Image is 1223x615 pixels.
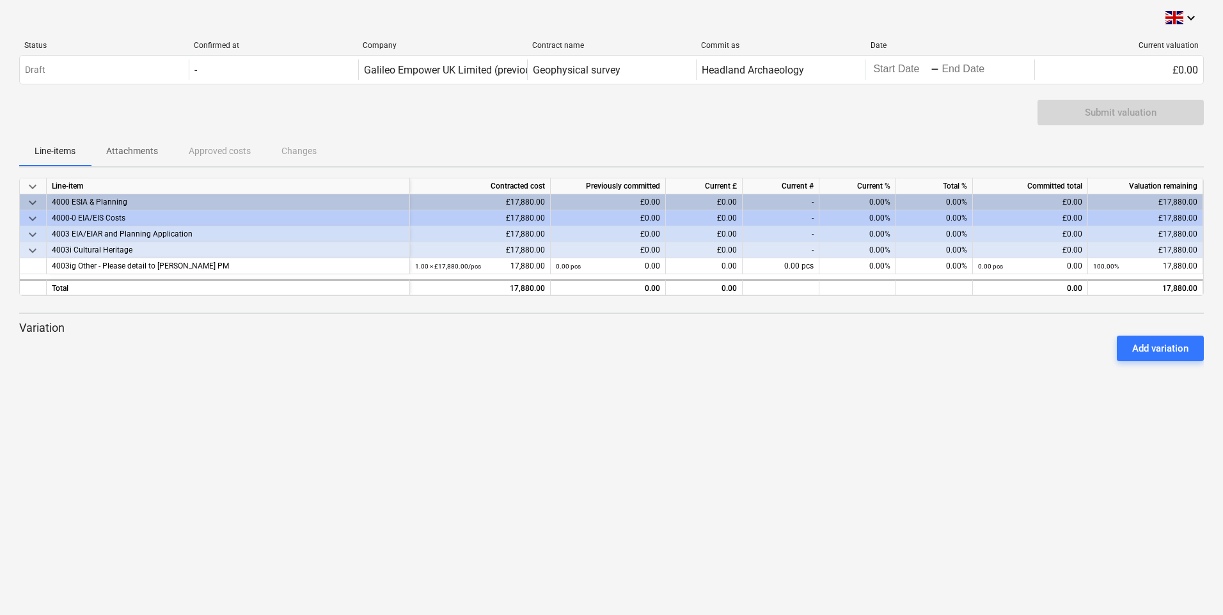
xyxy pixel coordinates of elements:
div: £17,880.00 [1088,242,1203,258]
div: 4000 ESIA & Planning [52,194,404,210]
div: Add variation [1132,340,1188,357]
input: End Date [939,61,999,79]
button: Add variation [1117,336,1204,361]
div: 0.00% [896,194,973,210]
small: 100.00% [1093,263,1119,270]
div: £17,880.00 [1088,194,1203,210]
div: - [194,64,197,76]
div: £0.00 [551,194,666,210]
input: Start Date [871,61,931,79]
div: £0.00 [551,226,666,242]
div: 4003ig Other - Please detail to [PERSON_NAME] PM [52,258,404,274]
div: £0.00 [551,242,666,258]
div: Current % [819,178,896,194]
div: Total [47,279,410,295]
div: 0.00 [666,279,743,295]
span: keyboard_arrow_down [25,227,40,242]
div: 0.00% [819,210,896,226]
div: 0.00% [819,258,896,274]
div: 17,880.00 [415,258,545,274]
div: £0.00 [973,242,1088,258]
div: £0.00 [666,226,743,242]
div: £17,880.00 [1088,210,1203,226]
div: Status [24,41,184,50]
div: £17,880.00 [1088,226,1203,242]
div: Headland Archaeology [702,64,804,76]
div: £17,880.00 [410,242,551,258]
div: 0.00% [896,242,973,258]
div: - [743,242,819,258]
p: Variation [19,320,1204,336]
div: - [931,66,939,74]
div: £0.00 [973,226,1088,242]
div: 0.00% [819,242,896,258]
span: keyboard_arrow_down [25,195,40,210]
div: Current # [743,178,819,194]
div: Previously committed [551,178,666,194]
p: Attachments [106,144,158,158]
div: £17,880.00 [410,226,551,242]
div: 0.00 pcs [743,258,819,274]
div: 0.00% [896,258,973,274]
div: Galileo Empower UK Limited (previously GGE Scotland Limited) [364,64,649,76]
div: £0.00 [666,194,743,210]
div: Current £ [666,178,743,194]
div: 17,880.00 [415,281,545,297]
div: 4000-0 EIA/EIS Costs [52,210,404,226]
div: Date [871,41,1030,50]
div: - [743,226,819,242]
div: Line-item [47,178,410,194]
div: 0.00 [556,281,660,297]
div: 4003i Cultural Heritage [52,242,404,258]
div: - [743,210,819,226]
div: Total % [896,178,973,194]
span: keyboard_arrow_down [25,179,40,194]
div: Commit as [701,41,860,50]
div: Contracted cost [410,178,551,194]
div: - [743,194,819,210]
div: Current valuation [1039,41,1199,50]
div: Confirmed at [194,41,353,50]
small: 0.00 pcs [556,263,581,270]
div: 0.00 [556,258,660,274]
div: £0.00 [666,210,743,226]
i: keyboard_arrow_down [1183,10,1199,26]
div: £0.00 [1034,59,1203,80]
div: 0.00% [819,226,896,242]
p: Draft [25,63,45,77]
div: Contract name [532,41,691,50]
div: 17,880.00 [1093,258,1197,274]
div: 0.00 [666,258,743,274]
div: 0.00 [978,258,1082,274]
div: £17,880.00 [410,210,551,226]
div: Company [363,41,522,50]
div: 17,880.00 [1093,281,1197,297]
small: 0.00 pcs [978,263,1003,270]
div: £0.00 [551,210,666,226]
div: £17,880.00 [410,194,551,210]
div: 0.00% [896,226,973,242]
p: Line-items [35,144,75,158]
div: Committed total [973,178,1088,194]
span: keyboard_arrow_down [25,243,40,258]
span: keyboard_arrow_down [25,211,40,226]
div: 0.00 [973,279,1088,295]
div: 4003 EIA/EIAR and Planning Application [52,226,404,242]
div: £0.00 [666,242,743,258]
div: Geophysical survey [533,64,620,76]
div: £0.00 [973,194,1088,210]
div: 0.00% [819,194,896,210]
div: Valuation remaining [1088,178,1203,194]
div: 0.00% [896,210,973,226]
small: 1.00 × £17,880.00 / pcs [415,263,481,270]
div: £0.00 [973,210,1088,226]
